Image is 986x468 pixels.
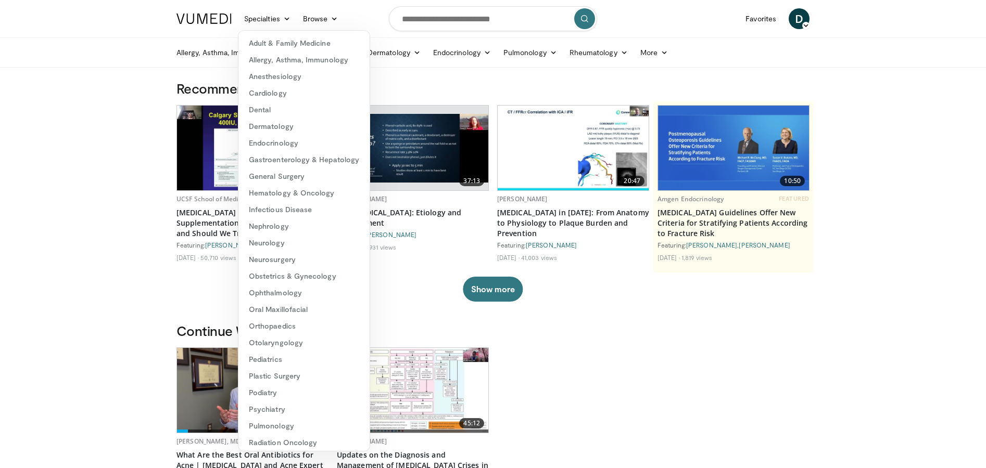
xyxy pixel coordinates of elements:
[427,42,497,63] a: Endocrinology
[238,51,370,68] a: Allergy, Asthma, Immunology
[620,176,644,186] span: 20:47
[337,114,488,183] img: c5af237d-e68a-4dd3-8521-77b3daf9ece4.620x360_q85_upscale.jpg
[176,241,328,249] div: Featuring:
[238,301,370,318] a: Oral Maxillofacial
[459,418,484,428] span: 45:12
[205,241,256,249] a: [PERSON_NAME]
[658,253,680,262] li: [DATE]
[337,348,488,433] img: 9adef310-badd-42e1-9f79-2e4f1710bfca.620x360_q85_upscale.jpg
[497,42,563,63] a: Pulmonology
[658,207,810,239] a: [MEDICAL_DATA] Guidelines Offer New Criteria for Stratifying Patients According to Fracture Risk
[238,351,370,368] a: Pediatrics
[176,437,241,446] a: [PERSON_NAME], MD
[459,176,484,186] span: 37:13
[177,348,328,433] a: 18:10
[238,201,370,218] a: Infectious Disease
[238,68,370,85] a: Anesthesiology
[686,241,737,249] a: [PERSON_NAME]
[176,322,810,339] h3: Continue Watching
[779,195,810,202] span: FEATURED
[238,268,370,284] a: Obstetrics & Gynecology
[238,8,297,29] a: Specialties
[337,106,488,190] a: 37:13
[177,106,328,190] img: 4bb25b40-905e-443e-8e37-83f056f6e86e.620x360_q85_upscale.jpg
[337,207,489,228] a: The [MEDICAL_DATA]: Etiology and Management
[238,85,370,101] a: Cardiology
[238,168,370,185] a: General Surgery
[658,106,809,190] a: 10:50
[238,135,370,151] a: Endocrinology
[238,434,370,451] a: Radiation Oncology
[238,384,370,401] a: Podiatry
[238,418,370,434] a: Pulmonology
[658,106,809,190] img: 7b525459-078d-43af-84f9-5c25155c8fbb.png.620x360_q85_upscale.jpg
[563,42,634,63] a: Rheumatology
[463,277,523,302] button: Show more
[365,231,416,238] a: [PERSON_NAME]
[176,194,251,203] a: UCSF School of Medicine
[238,185,370,201] a: Hematology & Oncology
[526,241,577,249] a: [PERSON_NAME]
[361,42,427,63] a: Dermatology
[337,348,488,433] a: 45:12
[634,42,674,63] a: More
[238,30,370,451] div: Specialties
[238,368,370,384] a: Plastic Surgery
[389,6,597,31] input: Search topics, interventions
[238,235,370,251] a: Neurology
[497,207,649,239] a: [MEDICAL_DATA] in [DATE]: From Anatomy to Physiology to Plaque Burden and Prevention
[361,243,396,251] li: 44,931 views
[177,348,328,433] img: cd394936-f734-46a2-a1c5-7eff6e6d7a1f.620x360_q85_upscale.jpg
[498,106,649,190] a: 20:47
[739,241,790,249] a: [PERSON_NAME]
[176,207,328,239] a: [MEDICAL_DATA] and its Supplementation: Where is the Evidence and Should We Treat?
[498,106,649,190] img: 823da73b-7a00-425d-bb7f-45c8b03b10c3.620x360_q85_upscale.jpg
[238,218,370,235] a: Nephrology
[238,101,370,118] a: Dental
[681,253,712,262] li: 1,819 views
[176,80,810,97] h3: Recommended for You
[789,8,810,29] a: D
[238,318,370,334] a: Orthopaedics
[176,14,232,24] img: VuMedi Logo
[176,253,199,262] li: [DATE]
[497,194,548,203] a: [PERSON_NAME]
[497,253,520,262] li: [DATE]
[238,35,370,51] a: Adult & Family Medicine
[739,8,782,29] a: Favorites
[521,253,557,262] li: 41,003 views
[497,241,649,249] div: Featuring:
[170,42,289,63] a: Allergy, Asthma, Immunology
[658,241,810,249] div: Featuring: ,
[337,230,489,239] div: Featuring:
[177,106,328,190] a: 31:29
[238,118,370,135] a: Dermatology
[780,176,805,186] span: 10:50
[238,401,370,418] a: Psychiatry
[297,8,345,29] a: Browse
[238,334,370,351] a: Otolaryngology
[200,253,236,262] li: 50,710 views
[238,284,370,301] a: Ophthalmology
[658,194,724,203] a: Amgen Endocrinology
[238,151,370,168] a: Gastroenterology & Hepatology
[238,451,370,467] a: Radiology
[238,251,370,268] a: Neurosurgery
